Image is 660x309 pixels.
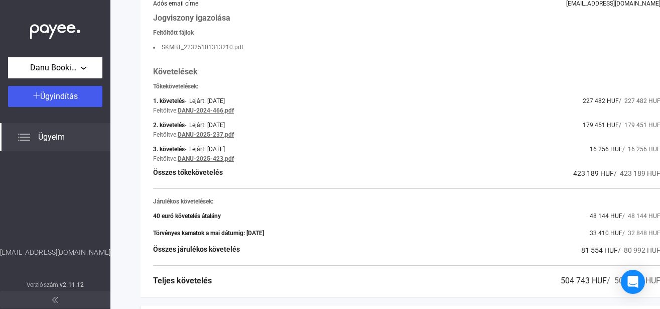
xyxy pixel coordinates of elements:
span: 33 410 HUF [590,230,622,237]
div: - Lejárt: [DATE] [185,146,225,153]
img: plus-white.svg [33,92,40,99]
span: 16 256 HUF [590,146,622,153]
div: - Lejárt: [DATE] [185,122,225,129]
button: Ügyindítás [8,86,102,107]
button: Danu Booking Kft [8,57,102,78]
span: 81 554 HUF [581,246,618,254]
div: Feltöltve: [153,131,178,138]
span: 504 743 HUF [561,276,607,285]
span: 48 144 HUF [590,213,622,220]
img: arrow-double-left-grey.svg [52,297,58,303]
div: Összes tőkekövetelés [153,167,223,179]
strong: v2.11.12 [60,281,84,288]
div: Open Intercom Messenger [621,270,645,294]
span: 423 189 HUF [573,169,614,177]
a: DANU-2025-237.pdf [178,131,234,138]
span: 179 451 HUF [583,122,619,129]
div: - Lejárt: [DATE] [185,97,225,105]
div: Törvényes kamatok a mai dátumig: [DATE] [153,230,264,237]
span: 227 482 HUF [583,97,619,105]
div: 1. követelés [153,97,185,105]
img: list.svg [18,131,30,143]
img: white-payee-white-dot.svg [30,19,80,39]
div: 3. követelés [153,146,185,153]
span: Ügyeim [38,131,65,143]
span: Ügyindítás [40,91,78,101]
a: DANU-2025-423.pdf [178,155,234,162]
div: 40 euró követelés átalány [153,213,221,220]
div: Feltöltve: [153,155,178,162]
span: Danu Booking Kft [30,62,80,74]
div: Feltöltve: [153,107,178,114]
div: Összes járulékos követelés [153,244,240,256]
div: Teljes követelés [153,275,212,287]
div: 2. követelés [153,122,185,129]
a: SKMBT_22325101313210.pdf [162,44,243,51]
a: DANU-2024-466.pdf [178,107,234,114]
